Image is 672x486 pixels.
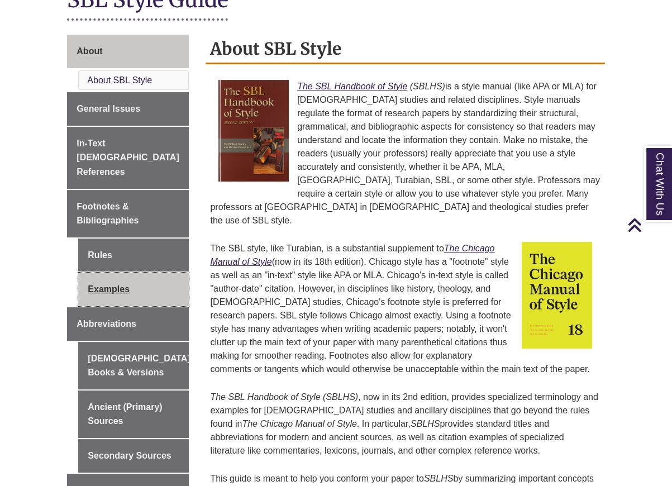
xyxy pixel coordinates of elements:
p: is a style manual (like APA or MLA) for [DEMOGRAPHIC_DATA] studies and related disciplines. Style... [210,75,600,232]
h2: About SBL Style [206,35,604,64]
a: Footnotes & Bibliographies [67,190,189,237]
p: , now in its 2nd edition, provides specialized terminology and examples for [DEMOGRAPHIC_DATA] st... [210,386,600,462]
span: Abbreviations [77,319,136,328]
p: The SBL style, like Turabian, is a substantial supplement to (now in its 18th edition). Chicago s... [210,237,600,380]
a: Back to Top [627,217,669,232]
a: Ancient (Primary) Sources [78,390,189,438]
a: In-Text [DEMOGRAPHIC_DATA] References [67,127,189,189]
a: General Issues [67,92,189,126]
a: About [67,35,189,68]
em: SBLHS [411,419,440,428]
a: Examples [78,273,189,306]
em: The Chicago Manual of Style [242,419,356,428]
em: SBLHS [424,474,453,483]
span: General Issues [77,104,140,113]
a: Abbreviations [67,307,189,341]
em: (SBLHS) [410,82,445,91]
span: In-Text [DEMOGRAPHIC_DATA] References [77,139,179,177]
a: The SBL Handbook of Style [297,82,407,91]
a: [DEMOGRAPHIC_DATA] Books & Versions [78,342,189,389]
a: About SBL Style [87,75,152,85]
span: Footnotes & Bibliographies [77,202,139,226]
a: Secondary Sources [78,439,189,473]
span: About [77,46,102,56]
em: The SBL Handbook of Style (SBLHS) [210,392,358,402]
a: Rules [78,239,189,272]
